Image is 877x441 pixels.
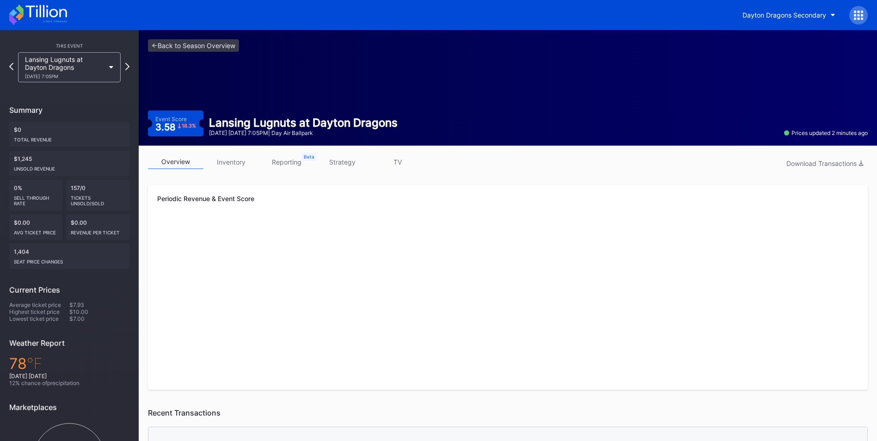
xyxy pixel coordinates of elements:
div: 12 % chance of precipitation [9,380,129,386]
div: [DATE] [DATE] 7:05PM | Day Air Ballpark [209,129,398,136]
div: Revenue per ticket [71,226,125,235]
div: Highest ticket price [9,308,69,315]
div: Event Score [155,116,187,122]
div: $7.93 [69,301,129,308]
div: 1,404 [9,244,129,269]
div: 0% [9,180,62,211]
div: Periodic Revenue & Event Score [157,195,859,202]
a: inventory [203,155,259,169]
a: <-Back to Season Overview [148,39,239,52]
div: Prices updated 2 minutes ago [784,129,868,136]
div: [DATE] [DATE] [9,373,129,380]
div: Average ticket price [9,301,69,308]
div: Total Revenue [14,133,125,142]
div: $0.00 [9,214,62,240]
a: strategy [314,155,370,169]
div: Current Prices [9,285,129,294]
div: Dayton Dragons Secondary [742,11,826,19]
div: Avg ticket price [14,226,58,235]
div: seat price changes [14,255,125,264]
div: 18.3 % [182,123,196,129]
div: Tickets Unsold/Sold [71,191,125,206]
span: ℉ [27,355,42,373]
button: Download Transactions [782,157,868,170]
div: Sell Through Rate [14,191,58,206]
div: Download Transactions [786,159,863,167]
div: $0 [9,122,129,147]
div: Summary [9,105,129,115]
div: Weather Report [9,338,129,348]
div: $0.00 [66,214,130,240]
div: [DATE] 7:05PM [25,73,104,79]
div: Lowest ticket price [9,315,69,322]
div: Lansing Lugnuts at Dayton Dragons [25,55,104,79]
svg: Chart title [157,219,859,311]
a: reporting [259,155,314,169]
svg: Chart title [157,311,859,380]
div: This Event [9,43,129,49]
a: TV [370,155,425,169]
a: overview [148,155,203,169]
div: 157/0 [66,180,130,211]
div: Unsold Revenue [14,162,125,171]
div: $10.00 [69,308,129,315]
div: Marketplaces [9,403,129,412]
button: Dayton Dragons Secondary [736,6,842,24]
div: 3.58 [155,122,196,132]
div: $7.00 [69,315,129,322]
div: $1,245 [9,151,129,176]
div: Lansing Lugnuts at Dayton Dragons [209,116,398,129]
div: 78 [9,355,129,373]
div: Recent Transactions [148,408,868,417]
